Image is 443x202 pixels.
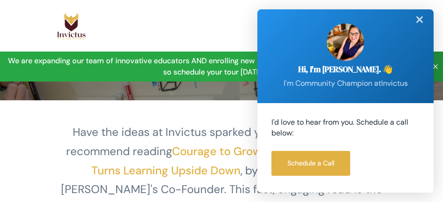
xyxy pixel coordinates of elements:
[410,9,429,30] div: ✕
[271,117,420,139] p: I'd love to hear from you. Schedule a call below:
[91,144,377,178] a: Courage to Grow: How Acton Academy Turns Learning Upside Down
[271,78,420,89] p: I'm Community Champion at
[381,78,408,88] span: Invictus
[327,23,364,61] img: sarah.jpg
[271,65,420,75] h2: Hi, I'm [PERSON_NAME]. 👋
[271,151,350,176] a: Schedule a Call
[57,12,86,40] img: Logo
